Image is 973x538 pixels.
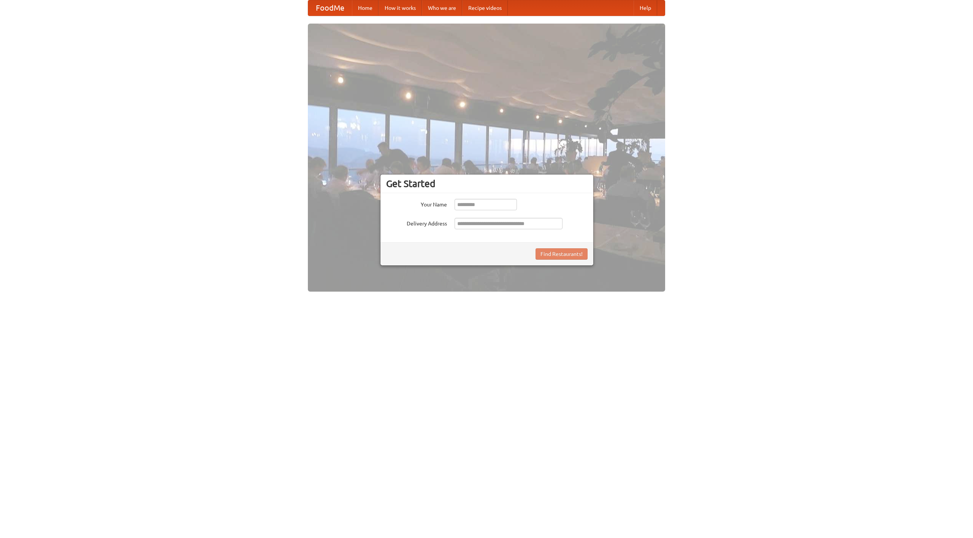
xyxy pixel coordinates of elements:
a: Home [352,0,379,16]
a: FoodMe [308,0,352,16]
a: Recipe videos [462,0,508,16]
label: Your Name [386,199,447,208]
button: Find Restaurants! [536,248,588,260]
h3: Get Started [386,178,588,189]
label: Delivery Address [386,218,447,227]
a: Help [634,0,657,16]
a: Who we are [422,0,462,16]
a: How it works [379,0,422,16]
